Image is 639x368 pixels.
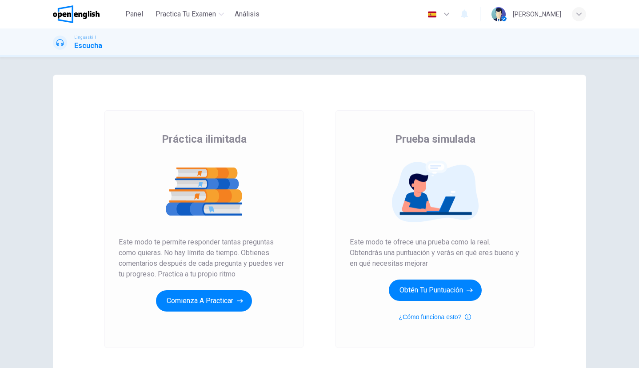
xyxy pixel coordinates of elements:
span: Practica tu examen [156,9,216,20]
h1: Escucha [74,40,102,51]
span: Prueba simulada [395,132,475,146]
a: OpenEnglish logo [53,5,120,23]
button: Panel [120,6,148,22]
span: Este modo te permite responder tantas preguntas como quieras. No hay límite de tiempo. Obtienes c... [119,237,289,280]
span: Linguaskill [74,34,96,40]
img: Profile picture [491,7,506,21]
span: Panel [125,9,143,20]
span: Análisis [235,9,260,20]
span: Práctica ilimitada [162,132,247,146]
img: OpenEnglish logo [53,5,100,23]
button: Comienza a practicar [156,290,252,312]
button: Practica tu examen [152,6,228,22]
div: [PERSON_NAME] [513,9,561,20]
button: Obtén tu puntuación [389,280,482,301]
img: es [427,11,438,18]
button: ¿Cómo funciona esto? [399,312,471,322]
button: Análisis [231,6,263,22]
span: Este modo te ofrece una prueba como la real. Obtendrás una puntuación y verás en qué eres bueno y... [350,237,520,269]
